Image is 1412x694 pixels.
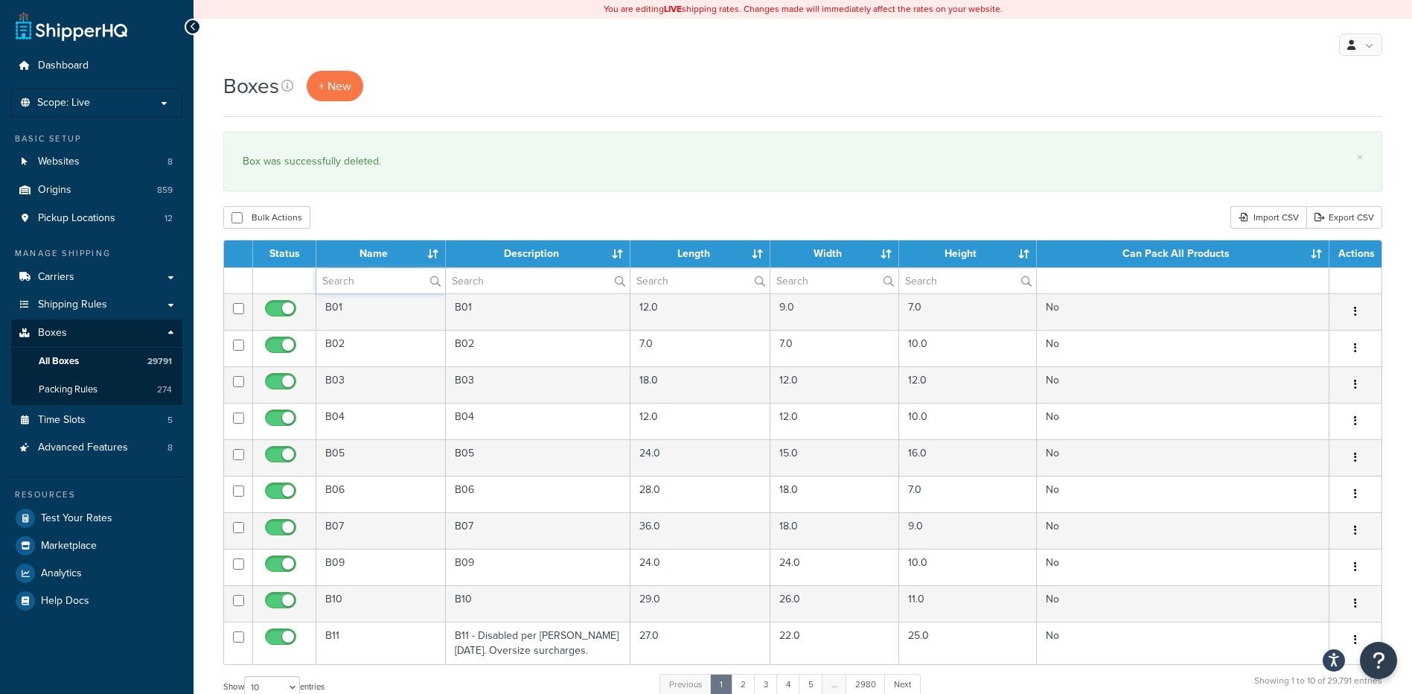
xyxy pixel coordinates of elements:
[11,560,182,587] li: Analytics
[1037,241,1329,267] th: Can Pack All Products : activate to sort column ascending
[1230,206,1306,229] div: Import CSV
[41,567,82,580] span: Analytics
[11,376,182,404] a: Packing Rules 274
[1037,293,1329,330] td: No
[446,330,631,366] td: B02
[11,264,182,291] a: Carriers
[11,319,182,404] li: Boxes
[899,241,1036,267] th: Height : activate to sort column ascending
[630,366,770,403] td: 18.0
[1037,512,1329,549] td: No
[899,622,1036,664] td: 25.0
[446,293,631,330] td: B01
[11,532,182,559] a: Marketplace
[446,241,631,267] th: Description : activate to sort column ascending
[243,151,1363,172] div: Box was successfully deleted.
[319,77,351,95] span: + New
[630,241,770,267] th: Length : activate to sort column ascending
[157,184,173,197] span: 859
[38,299,107,311] span: Shipping Rules
[11,505,182,532] a: Test Your Rates
[223,71,279,101] h1: Boxes
[38,327,67,340] span: Boxes
[167,156,173,168] span: 8
[11,291,182,319] a: Shipping Rules
[167,414,173,427] span: 5
[157,383,172,396] span: 274
[39,383,98,396] span: Packing Rules
[316,293,446,330] td: B01
[38,271,74,284] span: Carriers
[630,476,770,512] td: 28.0
[1037,330,1329,366] td: No
[11,205,182,232] a: Pickup Locations 12
[307,71,363,101] a: + New
[1037,622,1329,664] td: No
[1037,476,1329,512] td: No
[630,268,769,293] input: Search
[1357,151,1363,163] a: ×
[39,355,79,368] span: All Boxes
[630,330,770,366] td: 7.0
[316,268,445,293] input: Search
[38,184,71,197] span: Origins
[41,512,112,525] span: Test Your Rates
[899,268,1035,293] input: Search
[164,212,173,225] span: 12
[11,205,182,232] li: Pickup Locations
[38,60,89,72] span: Dashboard
[1037,403,1329,439] td: No
[770,439,900,476] td: 15.0
[770,366,900,403] td: 12.0
[770,268,899,293] input: Search
[38,442,128,454] span: Advanced Features
[446,512,631,549] td: B07
[41,595,89,608] span: Help Docs
[11,434,182,462] li: Advanced Features
[316,585,446,622] td: B10
[446,439,631,476] td: B05
[11,176,182,204] li: Origins
[11,148,182,176] a: Websites 8
[11,588,182,614] a: Help Docs
[316,512,446,549] td: B07
[770,549,900,585] td: 24.0
[770,293,900,330] td: 9.0
[446,585,631,622] td: B10
[147,355,172,368] span: 29791
[316,439,446,476] td: B05
[11,148,182,176] li: Websites
[630,293,770,330] td: 12.0
[11,176,182,204] a: Origins 859
[11,488,182,501] div: Resources
[167,442,173,454] span: 8
[446,403,631,439] td: B04
[38,414,86,427] span: Time Slots
[316,476,446,512] td: B06
[770,622,900,664] td: 22.0
[253,241,316,267] th: Status
[1037,366,1329,403] td: No
[11,376,182,404] li: Packing Rules
[316,366,446,403] td: B03
[1329,241,1381,267] th: Actions
[1037,549,1329,585] td: No
[630,622,770,664] td: 27.0
[37,97,90,109] span: Scope: Live
[899,585,1036,622] td: 11.0
[770,585,900,622] td: 26.0
[41,540,97,553] span: Marketplace
[630,549,770,585] td: 24.0
[770,476,900,512] td: 18.0
[630,439,770,476] td: 24.0
[770,403,900,439] td: 12.0
[223,206,310,229] button: Bulk Actions
[11,348,182,375] a: All Boxes 29791
[770,512,900,549] td: 18.0
[11,52,182,80] a: Dashboard
[11,247,182,260] div: Manage Shipping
